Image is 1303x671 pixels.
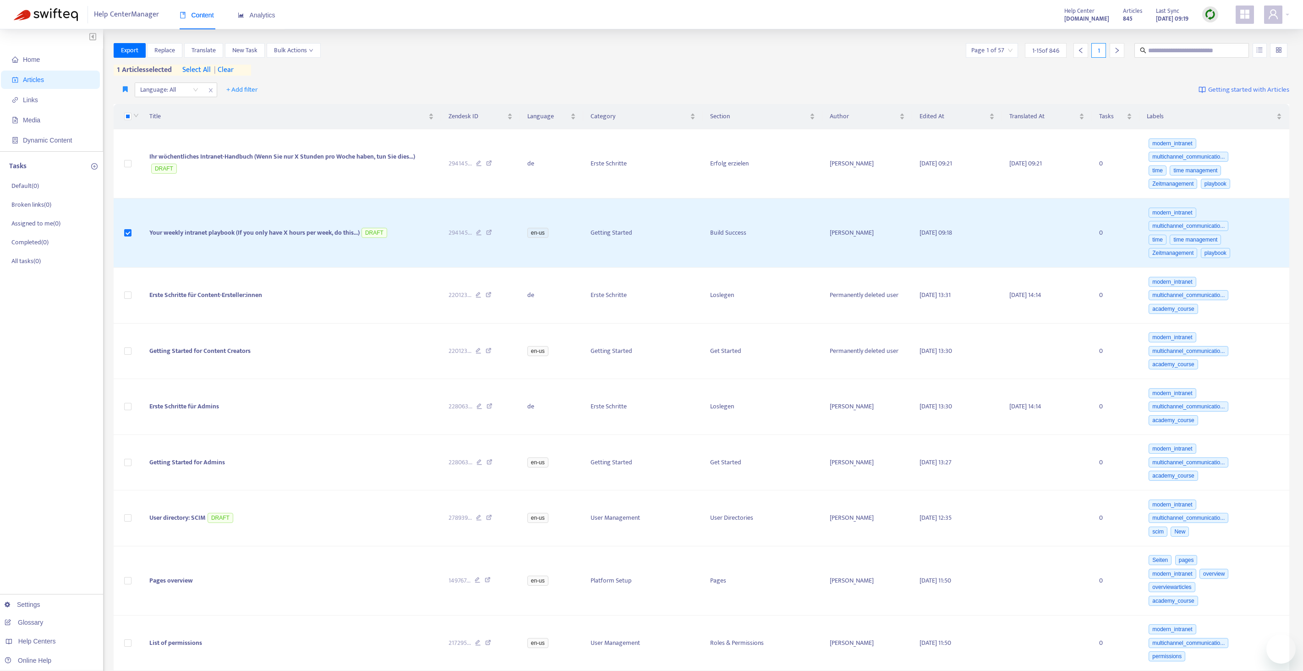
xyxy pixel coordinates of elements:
strong: 845 [1123,14,1133,24]
span: Content [180,11,214,19]
td: User Directories [703,490,822,546]
td: Get Started [703,435,822,491]
th: Section [703,104,822,129]
span: academy_course [1149,304,1198,314]
span: home [12,56,18,63]
span: overviewarticles [1149,582,1195,592]
span: DRAFT [208,513,233,523]
span: multichannel_communicatio... [1149,152,1228,162]
span: Analytics [238,11,275,19]
span: search [1140,47,1146,54]
td: Getting Started [583,198,703,268]
td: Erste Schritte [583,129,703,198]
td: Get Started [703,324,822,379]
span: [DATE] 14:14 [1009,401,1041,412]
span: Labels [1147,111,1275,121]
td: Erfolg erzielen [703,129,822,198]
span: en-us [527,513,548,523]
span: left [1078,47,1084,54]
span: academy_course [1149,596,1198,606]
td: 0 [1092,490,1139,546]
th: Edited At [912,104,1002,129]
span: multichannel_communicatio... [1149,346,1228,356]
td: 0 [1092,198,1139,268]
span: time [1149,235,1166,245]
span: academy_course [1149,415,1198,425]
strong: [DOMAIN_NAME] [1064,14,1109,24]
span: Translate [192,45,216,55]
td: [PERSON_NAME] [822,129,912,198]
td: 0 [1092,324,1139,379]
span: modern_intranet [1149,569,1196,579]
span: Help Centers [18,638,56,645]
button: Export [114,43,146,58]
span: DRAFT [361,228,387,238]
span: Last Sync [1156,6,1179,16]
td: User Management [583,490,703,546]
a: Glossary [5,619,43,626]
span: 294145 ... [449,228,472,238]
span: multichannel_communicatio... [1149,513,1228,523]
p: Broken links ( 0 ) [11,200,51,209]
span: en-us [527,457,548,467]
iframe: Button to launch messaging window [1266,634,1296,664]
span: Tasks [1099,111,1125,121]
button: Bulk Actionsdown [267,43,321,58]
td: de [520,379,583,435]
span: multichannel_communicatio... [1149,401,1228,412]
th: Title [142,104,441,129]
span: Erste Schritte für Content-Ersteller:innen [149,290,262,300]
span: Export [121,45,138,55]
span: 278939 ... [449,513,472,523]
span: 149767 ... [449,576,471,586]
span: link [12,97,18,103]
td: [PERSON_NAME] [822,490,912,546]
span: modern_intranet [1149,444,1196,454]
span: | [214,64,216,76]
span: down [133,113,139,118]
span: Help Center [1064,6,1095,16]
td: Loslegen [703,268,822,324]
span: [DATE] 09:21 [1009,158,1042,169]
img: image-link [1199,86,1206,93]
p: All tasks ( 0 ) [11,256,41,266]
span: Erste Schritte für Admins [149,401,219,412]
button: + Add filter [219,82,265,97]
span: Help Center Manager [94,6,159,23]
button: Translate [184,43,223,58]
td: Platform Setup [583,546,703,616]
span: Media [23,116,40,124]
span: Category [591,111,688,121]
th: Language [520,104,583,129]
span: [DATE] 09:21 [920,158,952,169]
a: Getting started with Articles [1199,82,1289,97]
span: en-us [527,346,548,356]
span: account-book [12,77,18,83]
span: multichannel_communicatio... [1149,638,1228,648]
td: Erste Schritte [583,268,703,324]
span: modern_intranet [1149,208,1196,218]
span: close [205,85,217,96]
td: Erste Schritte [583,379,703,435]
span: scim [1149,527,1167,537]
span: List of permissions [149,638,202,648]
span: Bulk Actions [274,45,313,55]
span: [DATE] 09:18 [920,227,952,238]
span: time [1149,165,1166,176]
span: plus-circle [91,163,98,170]
span: time management [1170,235,1221,245]
span: Translated At [1009,111,1077,121]
span: Zeitmanagement [1149,248,1197,258]
td: Build Success [703,198,822,268]
td: Loslegen [703,379,822,435]
span: 1 articles selected [114,65,172,76]
span: down [309,48,313,53]
td: [PERSON_NAME] [822,198,912,268]
td: 0 [1092,129,1139,198]
span: Language [527,111,569,121]
span: playbook [1201,179,1230,189]
td: 0 [1092,268,1139,324]
span: [DATE] 14:14 [1009,290,1041,300]
span: Zendesk ID [449,111,505,121]
span: 228063 ... [449,401,472,412]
